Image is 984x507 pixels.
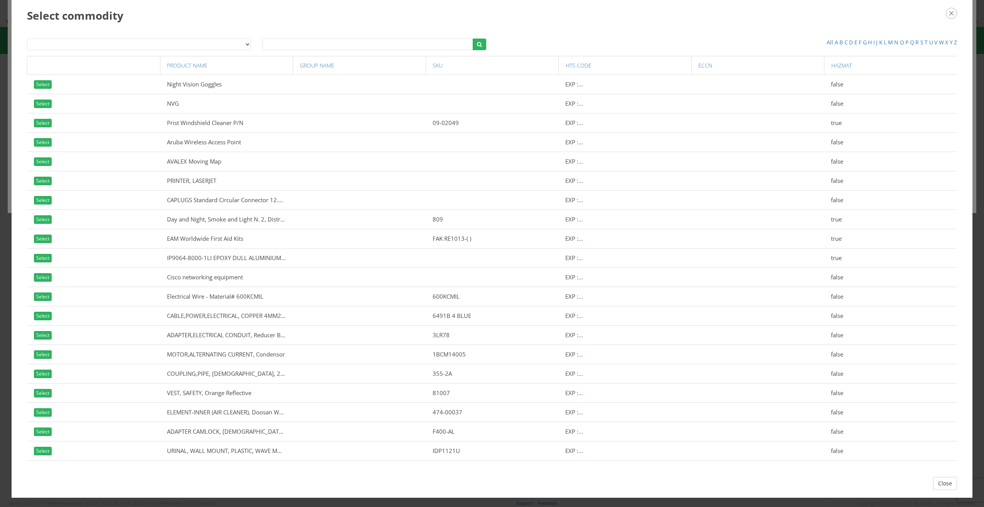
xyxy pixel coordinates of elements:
[160,326,293,345] td: ADAPTER,ELECTRICAL CONDUIT, Reducer Bushing, Conduit Size 3/4-1/2
[863,39,867,46] a: G
[879,39,883,46] a: K
[824,191,957,210] td: false
[160,345,293,364] td: MOTOR,ALTERNATING CURRENT, Condensor
[160,229,293,248] td: EAM Worldwide First Aid Kits
[565,447,685,455] div: EXP :
[426,364,559,384] td: 355-2A
[566,62,591,69] a: HTS Code
[34,235,52,243] button: Select
[160,191,293,210] td: CAPLUGS Standard Circular Connector 12.7mm Black
[34,119,52,127] button: Select
[426,306,559,326] td: 6491B 4 BLUE
[849,39,853,46] a: D
[831,62,852,69] a: Hazmat
[565,80,685,88] div: EXP :
[34,177,52,185] button: Select
[565,119,685,127] div: EXP :
[578,350,583,358] a: ...
[827,39,833,46] a: All
[160,306,293,326] td: CABLE,POWER,ELECTRICAL, COPPER 4MM2, 1 CORE, BLUE RO/100M
[426,441,559,461] td: IDP1121U
[824,364,957,384] td: false
[34,331,52,340] button: Select
[578,119,583,127] a: ...
[578,292,583,300] a: ...
[824,210,957,229] td: true
[160,268,293,287] td: Cisco networking equipment
[824,248,957,268] td: true
[160,384,293,403] td: VEST, SAFETY, Orange Reflective
[34,428,52,436] button: Select
[565,215,685,223] div: EXP :
[824,94,957,113] td: false
[34,389,52,397] button: Select
[565,196,685,204] div: EXP :
[578,215,583,223] a: ...
[565,389,685,397] div: EXP :
[433,62,443,69] a: Sku
[565,138,685,146] div: EXP :
[300,62,334,69] a: Group Name
[884,39,886,46] a: L
[565,350,685,358] div: EXP :
[920,39,923,46] a: S
[565,292,685,301] div: EXP :
[578,157,583,165] a: ...
[160,461,293,480] td: COVERALL, FLAME RESISTANT, REFLECTIVE STRIPED, SZ 46 LONG, ORANGE
[578,370,583,377] a: ...
[578,196,583,204] a: ...
[824,384,957,403] td: false
[34,196,52,204] button: Select
[578,254,583,262] a: ...
[160,113,293,133] td: Prist Windshield Cleaner P/N
[929,39,933,46] a: U
[873,39,875,46] a: I
[426,403,559,422] td: 474-00037
[824,422,957,441] td: false
[34,138,52,147] button: Select
[426,210,559,229] td: 809
[824,441,957,461] td: false
[34,350,52,359] button: Select
[34,408,52,417] button: Select
[824,75,957,94] td: false
[160,75,293,94] td: Night Vision Goggles
[34,254,52,262] button: Select
[578,447,583,455] a: ...
[578,312,583,319] a: ...
[160,171,293,191] td: PRINTER, LASERJET
[824,268,957,287] td: false
[160,422,293,441] td: ADAPTER CAMLOCK, [DEMOGRAPHIC_DATA] ADAPTER X [DEMOGRAPHIC_DATA] NPT THREAD 4 IN ALUMINUM, TY
[859,39,861,46] a: F
[900,39,904,46] a: O
[565,254,685,262] div: EXP :
[876,39,878,46] a: J
[565,273,685,281] div: EXP :
[578,138,583,146] a: ...
[824,133,957,152] td: false
[426,287,559,306] td: 600KCMIL
[945,39,948,46] a: X
[824,171,957,191] td: false
[34,100,52,108] button: Select
[888,39,893,46] a: M
[824,287,957,306] td: false
[167,62,207,69] a: Product Name
[34,447,52,455] button: Select
[34,157,52,166] button: Select
[915,39,919,46] a: R
[824,461,957,480] td: false
[578,408,583,416] a: ...
[565,157,685,166] div: EXP :
[824,403,957,422] td: false
[698,62,712,69] a: ECCN
[565,331,685,339] div: EXP :
[160,248,293,268] td: IP9064-8000-1LI EPOXY DULL ALUMINIUM BASE
[578,428,583,435] a: ...
[160,441,293,461] td: URINAL, WALL MOUNT, PLASTIC, WAVE MODEL
[565,370,685,378] div: EXP :
[426,113,559,133] td: 09-02049
[824,113,957,133] td: true
[910,39,914,46] a: Q
[34,273,52,282] button: Select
